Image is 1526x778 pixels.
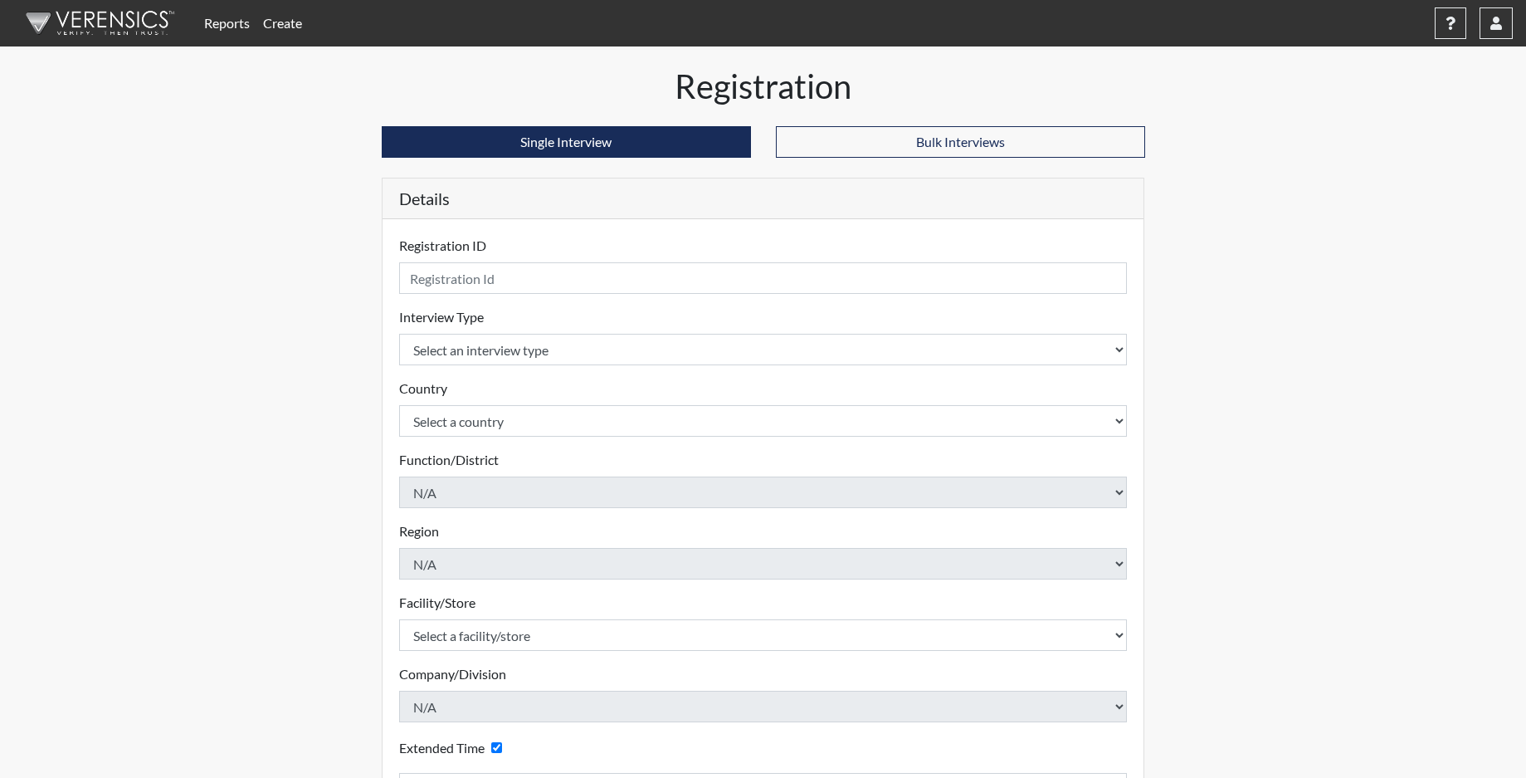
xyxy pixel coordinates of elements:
[399,736,509,760] div: Checking this box will provide the interviewee with an accomodation of extra time to answer each ...
[197,7,256,40] a: Reports
[383,179,1144,219] h5: Details
[382,66,1145,106] h1: Registration
[399,593,475,613] label: Facility/Store
[399,664,506,684] label: Company/Division
[382,126,751,158] button: Single Interview
[399,262,1128,294] input: Insert a Registration ID, which needs to be a unique alphanumeric value for each interviewee
[399,738,485,758] label: Extended Time
[399,521,439,541] label: Region
[399,450,499,470] label: Function/District
[399,379,447,399] label: Country
[256,7,309,40] a: Create
[399,236,486,256] label: Registration ID
[776,126,1145,158] button: Bulk Interviews
[399,307,484,327] label: Interview Type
